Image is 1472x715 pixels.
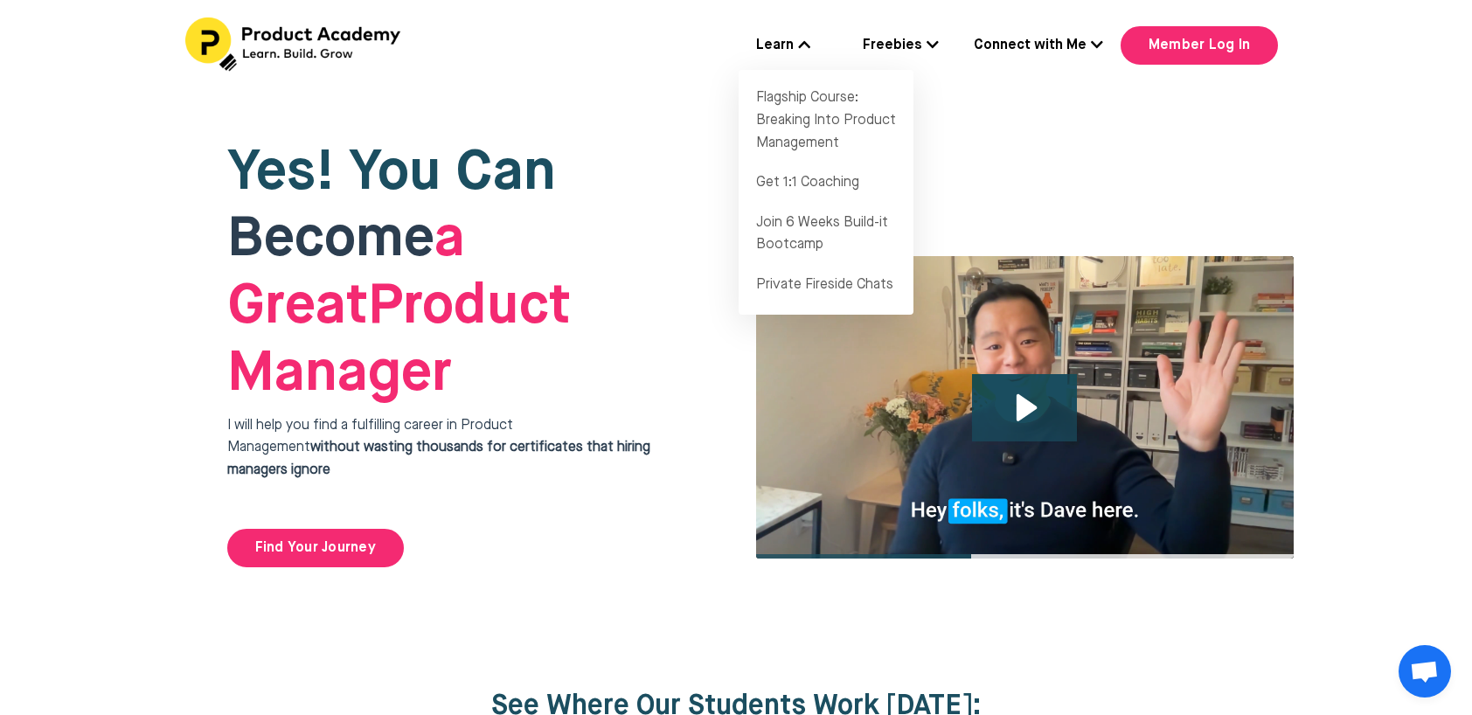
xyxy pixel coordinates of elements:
[863,35,939,58] a: Freebies
[227,145,556,201] span: Yes! You Can
[227,419,650,477] span: I will help you find a fulfilling career in Product Management
[974,35,1103,58] a: Connect with Me
[227,529,404,567] a: Find Your Journey
[972,374,1078,441] button: Play Video: file-uploads/sites/127338/video/4ffeae-3e1-a2cd-5ad6-eac528a42_Why_I_built_product_ac...
[739,266,913,306] a: Private Fireside Chats
[227,212,434,267] span: Become
[756,35,810,58] a: Learn
[739,79,913,163] a: Flagship Course: Breaking Into Product Management
[739,204,913,266] a: Join 6 Weeks Build-it Bootcamp
[185,17,404,72] img: Header Logo
[227,212,571,402] span: Product Manager
[1399,645,1451,698] a: Open chat
[227,212,465,335] strong: a Great
[739,163,913,204] a: Get 1:1 Coaching
[227,441,650,477] strong: without wasting thousands for certificates that hiring managers ignore
[1121,26,1278,65] a: Member Log In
